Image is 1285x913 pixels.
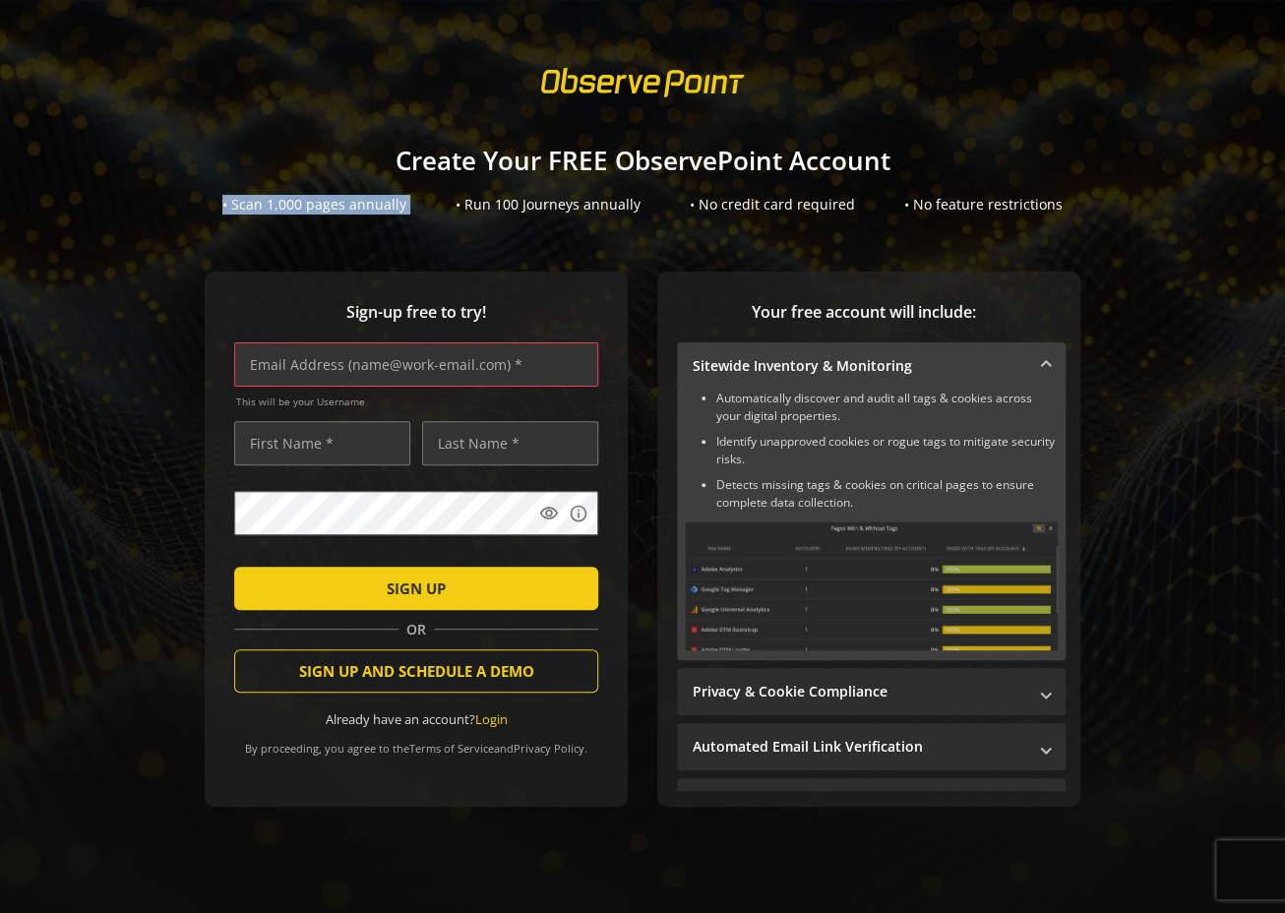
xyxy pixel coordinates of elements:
div: • Scan 1,000 pages annually [222,195,406,214]
img: Sitewide Inventory & Monitoring [685,521,1058,650]
button: SIGN UP AND SCHEDULE A DEMO [234,649,598,693]
div: • No feature restrictions [904,195,1063,214]
div: By proceeding, you agree to the and . [234,728,598,756]
mat-expansion-panel-header: Automated Email Link Verification [677,723,1066,770]
li: Detects missing tags & cookies on critical pages to ensure complete data collection. [716,476,1058,512]
span: This will be your Username [236,395,598,408]
a: Privacy Policy [514,741,584,756]
div: • No credit card required [690,195,855,214]
mat-icon: info [569,504,588,523]
li: Identify unapproved cookies or rogue tags to mitigate security risks. [716,433,1058,468]
span: SIGN UP AND SCHEDULE A DEMO [299,653,534,689]
button: SIGN UP [234,567,598,610]
span: Sign-up free to try! [234,301,598,324]
mat-expansion-panel-header: Sitewide Inventory & Monitoring [677,342,1066,390]
span: Your free account will include: [677,301,1051,324]
mat-panel-title: Automated Email Link Verification [693,737,1026,757]
a: Login [475,710,508,728]
input: Last Name * [422,421,598,465]
div: Already have an account? [234,710,598,729]
mat-panel-title: Sitewide Inventory & Monitoring [693,356,1026,376]
mat-expansion-panel-header: Performance Monitoring with Web Vitals [677,778,1066,825]
div: • Run 100 Journeys annually [456,195,641,214]
mat-panel-title: Privacy & Cookie Compliance [693,682,1026,701]
div: Sitewide Inventory & Monitoring [677,390,1066,660]
input: Email Address (name@work-email.com) * [234,342,598,387]
mat-icon: visibility [539,504,559,523]
li: Automatically discover and audit all tags & cookies across your digital properties. [716,390,1058,425]
mat-expansion-panel-header: Privacy & Cookie Compliance [677,668,1066,715]
input: First Name * [234,421,410,465]
span: SIGN UP [387,571,446,606]
span: OR [398,620,434,639]
a: Terms of Service [409,741,494,756]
